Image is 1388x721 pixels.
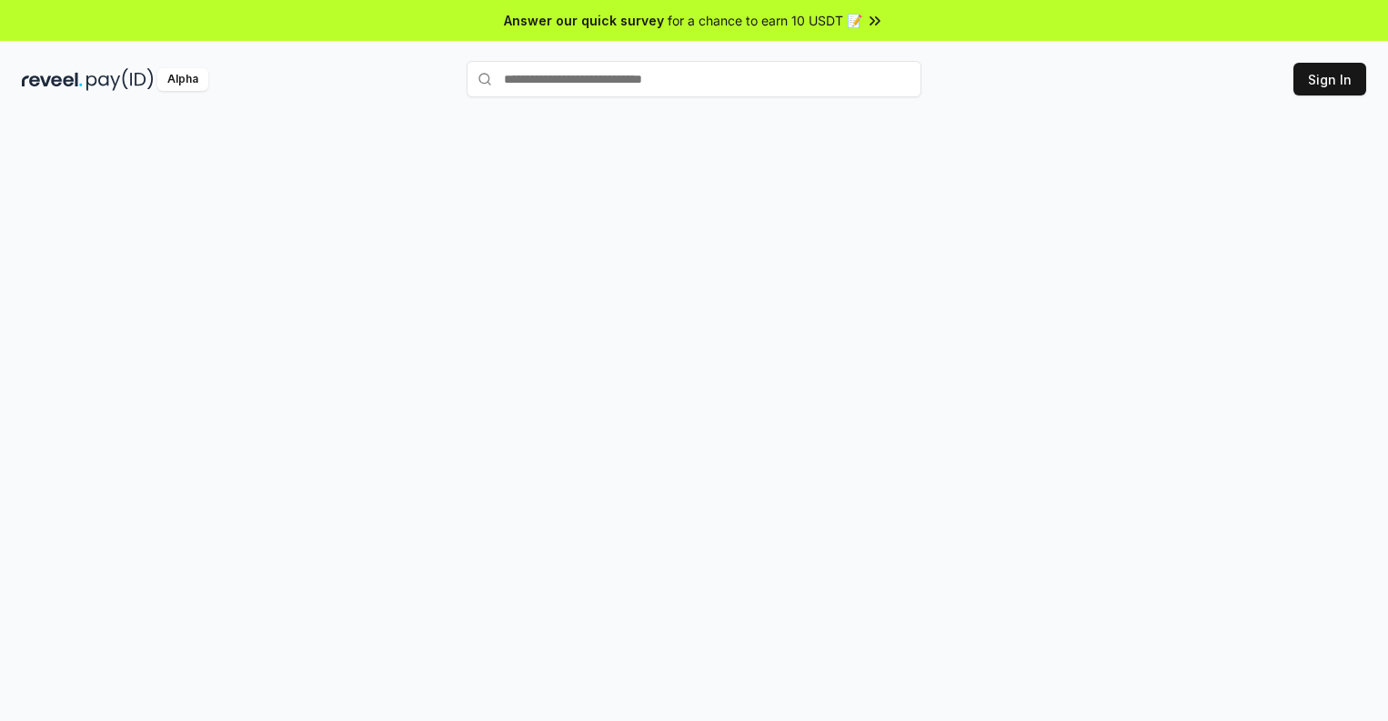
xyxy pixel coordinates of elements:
[504,11,664,30] span: Answer our quick survey
[157,68,208,91] div: Alpha
[668,11,862,30] span: for a chance to earn 10 USDT 📝
[1293,63,1366,95] button: Sign In
[22,68,83,91] img: reveel_dark
[86,68,154,91] img: pay_id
